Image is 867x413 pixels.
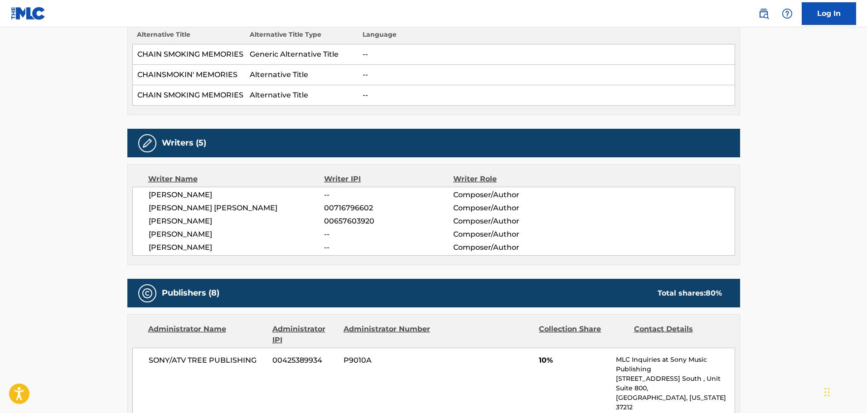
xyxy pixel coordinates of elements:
[245,85,358,106] td: Alternative Title
[358,30,735,44] th: Language
[824,379,830,406] div: Drag
[358,44,735,65] td: --
[149,229,325,240] span: [PERSON_NAME]
[149,216,325,227] span: [PERSON_NAME]
[11,7,46,20] img: MLC Logo
[149,355,266,366] span: SONY/ATV TREE PUBLISHING
[658,288,722,299] div: Total shares:
[758,8,769,19] img: search
[344,324,431,345] div: Administrator Number
[453,174,571,185] div: Writer Role
[324,174,453,185] div: Writer IPI
[453,189,571,200] span: Composer/Author
[272,324,337,345] div: Administrator IPI
[149,189,325,200] span: [PERSON_NAME]
[132,44,245,65] td: CHAIN SMOKING MEMORIES
[245,44,358,65] td: Generic Alternative Title
[149,203,325,214] span: [PERSON_NAME] [PERSON_NAME]
[324,203,453,214] span: 00716796602
[802,2,856,25] a: Log In
[358,65,735,85] td: --
[148,324,266,345] div: Administrator Name
[245,65,358,85] td: Alternative Title
[148,174,325,185] div: Writer Name
[755,5,773,23] a: Public Search
[344,355,431,366] span: P9010A
[616,374,734,393] p: [STREET_ADDRESS] South , Unit Suite 800,
[162,288,219,298] h5: Publishers (8)
[324,242,453,253] span: --
[324,189,453,200] span: --
[132,85,245,106] td: CHAIN SMOKING MEMORIES
[453,216,571,227] span: Composer/Author
[149,242,325,253] span: [PERSON_NAME]
[616,393,734,412] p: [GEOGRAPHIC_DATA], [US_STATE] 37212
[324,229,453,240] span: --
[453,242,571,253] span: Composer/Author
[324,216,453,227] span: 00657603920
[132,65,245,85] td: CHAINSMOKIN' MEMORIES
[245,30,358,44] th: Alternative Title Type
[539,324,627,345] div: Collection Share
[822,369,867,413] iframe: Chat Widget
[453,229,571,240] span: Composer/Author
[616,355,734,374] p: MLC Inquiries at Sony Music Publishing
[782,8,793,19] img: help
[132,30,245,44] th: Alternative Title
[778,5,796,23] div: Help
[162,138,206,148] h5: Writers (5)
[634,324,722,345] div: Contact Details
[358,85,735,106] td: --
[142,288,153,299] img: Publishers
[706,289,722,297] span: 80 %
[142,138,153,149] img: Writers
[453,203,571,214] span: Composer/Author
[539,355,609,366] span: 10%
[272,355,337,366] span: 00425389934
